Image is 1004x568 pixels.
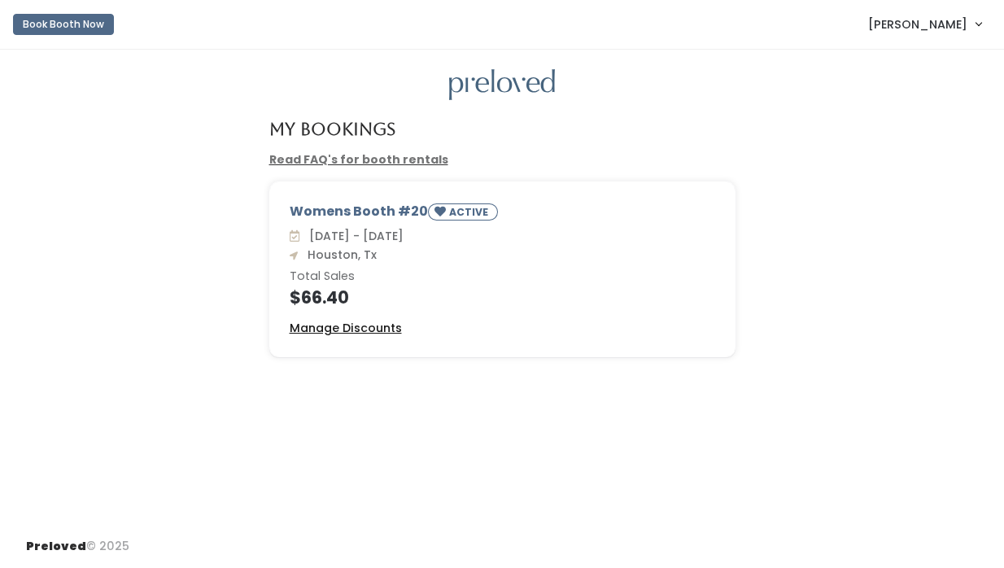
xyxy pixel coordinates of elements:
[13,14,114,35] button: Book Booth Now
[290,320,402,337] a: Manage Discounts
[13,7,114,42] a: Book Booth Now
[449,205,491,219] small: ACTIVE
[290,202,715,227] div: Womens Booth #20
[26,538,86,554] span: Preloved
[852,7,997,42] a: [PERSON_NAME]
[449,69,555,101] img: preloved logo
[303,228,404,244] span: [DATE] - [DATE]
[290,288,715,307] h4: $66.40
[269,120,395,138] h4: My Bookings
[290,320,402,336] u: Manage Discounts
[290,270,715,283] h6: Total Sales
[269,151,448,168] a: Read FAQ's for booth rentals
[26,525,129,555] div: © 2025
[301,247,377,263] span: Houston, Tx
[868,15,967,33] span: [PERSON_NAME]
